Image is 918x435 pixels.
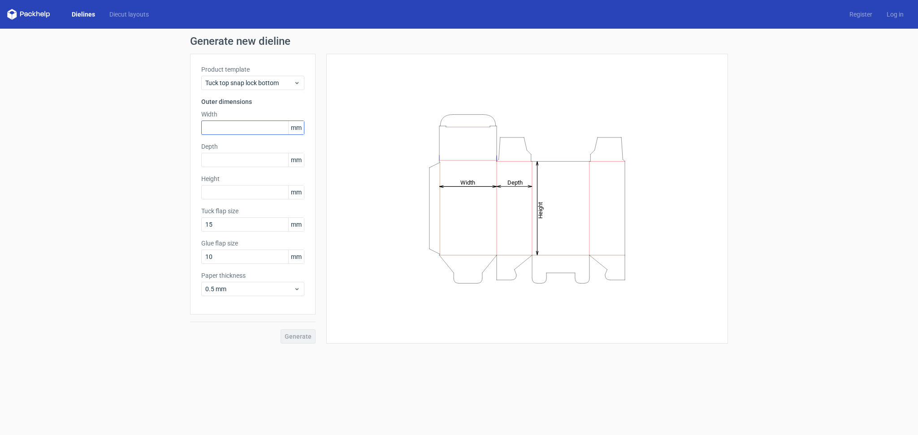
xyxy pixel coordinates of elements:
[460,179,475,185] tspan: Width
[842,10,879,19] a: Register
[205,284,294,293] span: 0.5 mm
[879,10,911,19] a: Log in
[507,179,523,185] tspan: Depth
[201,271,304,280] label: Paper thickness
[288,218,304,231] span: mm
[537,202,544,218] tspan: Height
[201,97,304,106] h3: Outer dimensions
[102,10,156,19] a: Diecut layouts
[205,78,294,87] span: Tuck top snap lock bottom
[201,207,304,215] label: Tuck flap size
[65,10,102,19] a: Dielines
[201,174,304,183] label: Height
[201,142,304,151] label: Depth
[190,36,728,47] h1: Generate new dieline
[288,121,304,134] span: mm
[288,153,304,167] span: mm
[288,185,304,199] span: mm
[201,239,304,248] label: Glue flap size
[201,110,304,119] label: Width
[288,250,304,263] span: mm
[201,65,304,74] label: Product template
